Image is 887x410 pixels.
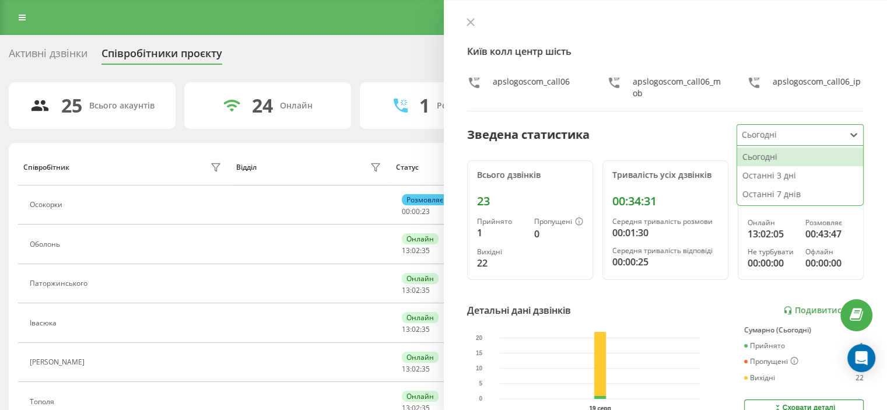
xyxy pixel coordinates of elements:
span: 23 [422,206,430,216]
div: Останні 7 днів [737,185,863,204]
div: 00:01:30 [612,226,718,240]
div: Розмовляють [437,101,493,111]
span: 35 [422,364,430,374]
div: Оболонь [30,240,63,248]
div: [PERSON_NAME] [30,358,87,366]
span: 13 [402,246,410,255]
span: 00 [402,206,410,216]
div: Відділ [236,163,257,171]
div: : : [402,286,430,295]
div: Вихідні [477,248,525,256]
div: Онлайн [748,219,796,227]
span: 35 [422,324,430,334]
div: apslogoscom_call06_mob [633,76,724,99]
div: Не турбувати [748,248,796,256]
div: : : [402,247,430,255]
div: Останні 3 дні [737,166,863,185]
div: 0 [534,227,583,241]
div: 1 [860,342,864,350]
div: Сьогодні [737,148,863,166]
div: : : [402,325,430,334]
div: 00:43:47 [805,227,854,241]
div: Зведена статистика [467,126,590,143]
div: 13:02:05 [748,227,796,241]
h4: Київ колл центр шість [467,44,864,58]
div: apslogoscom_call06 [493,76,570,99]
div: 1 [419,94,430,117]
div: : : [402,208,430,216]
span: 35 [422,246,430,255]
div: apslogoscom_call06_ip [773,76,861,99]
div: Івасюка [30,319,59,327]
div: Середня тривалість розмови [612,218,718,226]
div: Прийнято [744,342,785,350]
text: 0 [479,396,482,402]
span: 13 [402,285,410,295]
span: 02 [412,285,420,295]
div: Співробітники проєкту [101,47,222,65]
div: Паторжинського [30,279,90,288]
span: 35 [422,285,430,295]
div: 23 [477,194,583,208]
div: Онлайн [402,391,439,402]
div: Тополя [30,398,57,406]
div: Сумарно (Сьогодні) [744,326,864,334]
text: 5 [479,380,482,387]
div: Open Intercom Messenger [847,344,875,372]
div: Детальні дані дзвінків [467,303,571,317]
div: 00:34:31 [612,194,718,208]
div: Осокорки [30,201,65,209]
div: Розмовляє [402,194,448,205]
text: 20 [476,335,483,341]
div: Онлайн [402,273,439,284]
span: 02 [412,364,420,374]
div: Вихідні [744,374,775,382]
div: Всього дзвінків [477,170,583,180]
div: 00:00:00 [805,256,854,270]
div: 00:00:25 [612,255,718,269]
div: Активні дзвінки [9,47,87,65]
span: 02 [412,246,420,255]
div: Офлайн [805,248,854,256]
div: 22 [477,256,525,270]
div: : : [402,365,430,373]
div: Онлайн [280,101,313,111]
div: Всього акаунтів [89,101,155,111]
div: Статус [396,163,419,171]
div: Пропущені [534,218,583,227]
div: Онлайн [402,233,439,244]
div: 00:00:00 [748,256,796,270]
div: 1 [477,226,525,240]
span: 13 [402,364,410,374]
div: 22 [856,374,864,382]
div: Розмовляє [805,219,854,227]
div: Тривалість усіх дзвінків [612,170,718,180]
div: Онлайн [402,312,439,323]
div: Онлайн [402,352,439,363]
span: 02 [412,324,420,334]
div: Середня тривалість відповіді [612,247,718,255]
span: 13 [402,324,410,334]
text: 15 [476,350,483,356]
div: Пропущені [744,357,798,366]
span: 00 [412,206,420,216]
div: Прийнято [477,218,525,226]
div: 25 [61,94,82,117]
a: Подивитись звіт [783,306,864,316]
text: 10 [476,365,483,372]
div: Співробітник [23,163,69,171]
div: 24 [252,94,273,117]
